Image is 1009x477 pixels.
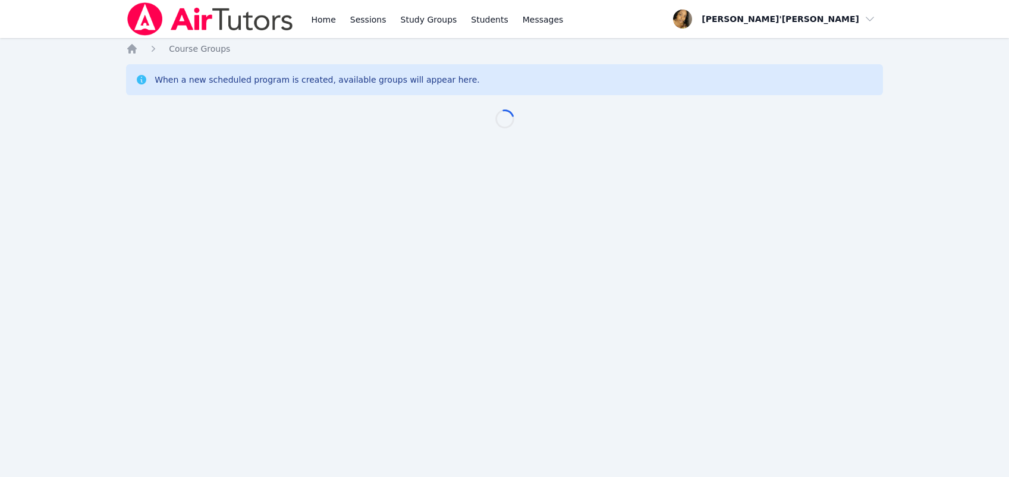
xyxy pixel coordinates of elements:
[523,14,564,26] span: Messages
[169,44,230,54] span: Course Groups
[126,2,294,36] img: Air Tutors
[126,43,883,55] nav: Breadcrumb
[155,74,480,86] div: When a new scheduled program is created, available groups will appear here.
[169,43,230,55] a: Course Groups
